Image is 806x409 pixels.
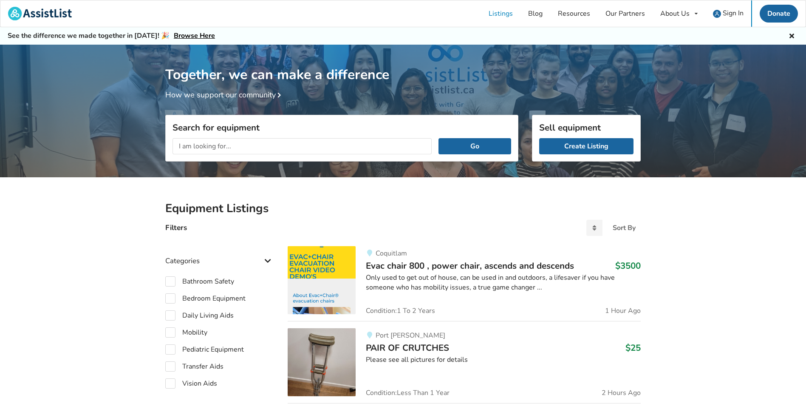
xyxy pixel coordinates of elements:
h3: Sell equipment [539,122,633,133]
div: Sort By [613,224,636,231]
a: Browse Here [174,31,215,40]
h2: Equipment Listings [165,201,641,216]
h4: Filters [165,223,187,233]
span: Sign In [723,9,744,18]
a: mobility-pair of crutches Port [PERSON_NAME]PAIR OF CRUTCHES$25Please see all pictures for detail... [288,321,641,403]
img: assistlist-logo [8,7,72,20]
a: How we support our community [165,90,284,100]
button: Go [438,138,511,154]
label: Bathroom Safety [165,276,234,287]
a: Create Listing [539,138,633,154]
img: mobility-evac chair 800 , power chair, ascends and descends [288,246,356,314]
span: Evac chair 800 , power chair, ascends and descends [366,260,574,272]
h3: $3500 [615,260,641,271]
h1: Together, we can make a difference [165,45,641,83]
img: mobility-pair of crutches [288,328,356,396]
div: Only used to get out of house, can be used in and outdoors, a lifesaver if you have someone who h... [366,273,641,293]
label: Transfer Aids [165,361,223,372]
a: mobility-evac chair 800 , power chair, ascends and descendsCoquitlamEvac chair 800 , power chair,... [288,246,641,321]
label: Mobility [165,327,207,338]
label: Daily Living Aids [165,310,234,321]
label: Vision Aids [165,378,217,389]
a: Resources [550,0,598,27]
img: user icon [713,10,721,18]
span: 1 Hour Ago [605,307,641,314]
label: Bedroom Equipment [165,293,246,304]
div: Please see all pictures for details [366,355,641,365]
a: Listings [481,0,520,27]
label: Pediatric Equipment [165,344,244,355]
span: 2 Hours Ago [602,389,641,396]
a: Donate [760,5,798,23]
input: I am looking for... [173,138,432,154]
a: Blog [520,0,550,27]
div: Categories [165,239,274,270]
h5: See the difference we made together in [DATE]! 🎉 [8,31,215,40]
span: Condition: 1 To 2 Years [366,307,435,314]
h3: Search for equipment [173,122,511,133]
span: Port [PERSON_NAME] [376,331,445,340]
span: Condition: Less Than 1 Year [366,389,450,396]
span: Coquitlam [376,249,407,258]
h3: $25 [625,342,641,353]
a: user icon Sign In [705,0,751,27]
span: PAIR OF CRUTCHES [366,342,449,354]
a: Our Partners [598,0,653,27]
div: About Us [660,10,690,17]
